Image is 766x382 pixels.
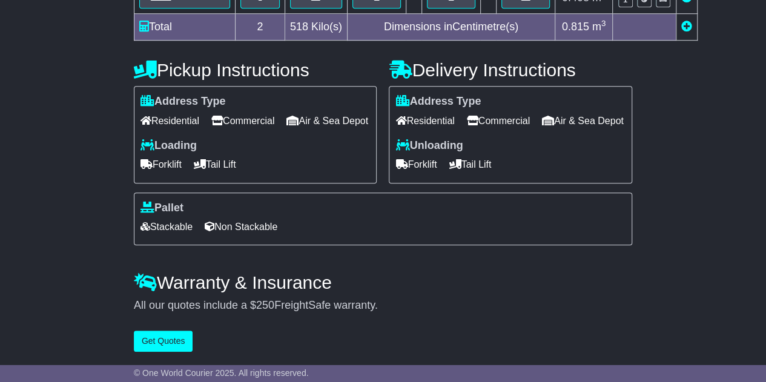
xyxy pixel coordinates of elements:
[395,111,454,130] span: Residential
[389,60,632,80] h4: Delivery Instructions
[140,202,183,215] label: Pallet
[449,155,491,174] span: Tail Lift
[395,95,481,108] label: Address Type
[256,299,274,311] span: 250
[134,299,632,312] div: All our quotes include a $ FreightSafe warranty.
[562,21,589,33] span: 0.815
[211,111,274,130] span: Commercial
[542,111,624,130] span: Air & Sea Depot
[134,60,377,80] h4: Pickup Instructions
[601,19,606,28] sup: 3
[467,111,530,130] span: Commercial
[205,217,277,236] span: Non Stackable
[286,111,368,130] span: Air & Sea Depot
[140,155,182,174] span: Forklift
[347,14,555,41] td: Dimensions in Centimetre(s)
[140,139,197,153] label: Loading
[235,14,285,41] td: 2
[592,21,606,33] span: m
[134,272,632,292] h4: Warranty & Insurance
[140,111,199,130] span: Residential
[134,14,235,41] td: Total
[134,368,309,378] span: © One World Courier 2025. All rights reserved.
[134,331,193,352] button: Get Quotes
[140,217,193,236] span: Stackable
[140,95,226,108] label: Address Type
[285,14,347,41] td: Kilo(s)
[395,139,463,153] label: Unloading
[290,21,308,33] span: 518
[395,155,437,174] span: Forklift
[681,21,692,33] a: Add new item
[194,155,236,174] span: Tail Lift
